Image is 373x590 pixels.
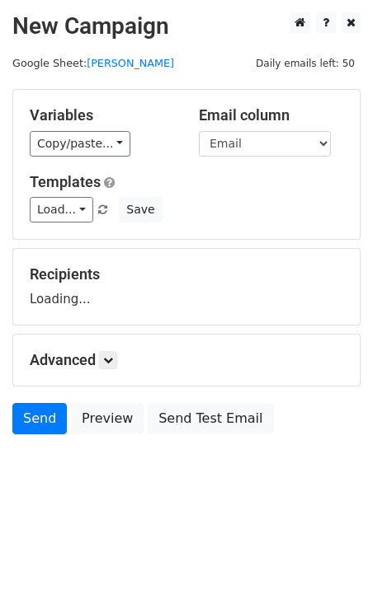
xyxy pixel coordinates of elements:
[148,403,273,434] a: Send Test Email
[250,57,361,69] a: Daily emails left: 50
[30,265,343,308] div: Loading...
[12,12,361,40] h2: New Campaign
[71,403,144,434] a: Preview
[199,106,343,124] h5: Email column
[12,57,174,69] small: Google Sheet:
[87,57,174,69] a: [PERSON_NAME]
[30,131,130,157] a: Copy/paste...
[30,173,101,190] a: Templates
[30,351,343,369] h5: Advanced
[250,54,361,73] span: Daily emails left: 50
[119,197,162,222] button: Save
[30,197,93,222] a: Load...
[30,265,343,283] h5: Recipients
[30,106,174,124] h5: Variables
[12,403,67,434] a: Send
